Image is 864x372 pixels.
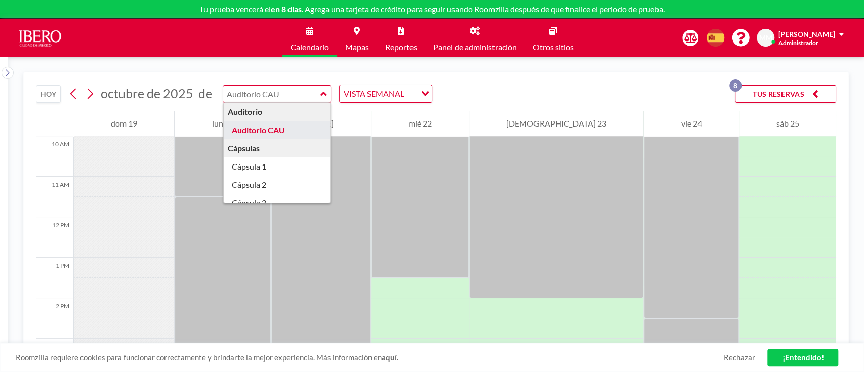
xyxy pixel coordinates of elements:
[36,298,73,339] div: 2 PM
[36,177,73,217] div: 11 AM
[36,136,73,177] div: 10 AM
[739,111,836,136] div: sáb 25
[340,85,432,102] div: Search for option
[224,194,331,212] div: Cápsula 3
[407,87,415,100] input: Search for option
[759,33,772,43] span: MM
[224,176,331,194] div: Cápsula 2
[198,86,212,101] span: de
[525,19,582,57] a: Otros sitios
[291,43,329,51] span: Calendario
[36,85,61,103] button: HOY
[36,217,73,258] div: 12 PM
[533,43,574,51] span: Otros sitios
[644,111,738,136] div: vie 24
[723,353,755,362] a: Rechazar
[175,111,270,136] div: lun 20
[382,353,398,362] a: aquí.
[224,103,331,121] div: Auditorio
[729,79,742,92] p: 8
[377,19,425,57] a: Reportes
[778,30,835,38] span: [PERSON_NAME]
[101,86,193,101] span: octubre de 2025
[469,111,643,136] div: [DEMOGRAPHIC_DATA] 23
[767,349,838,366] a: ¡Entendido!
[36,258,73,298] div: 1 PM
[282,19,337,57] a: Calendario
[345,43,369,51] span: Mapas
[385,43,417,51] span: Reportes
[337,19,377,57] a: Mapas
[224,121,331,139] div: Auditorio CAU
[371,111,468,136] div: mié 22
[16,353,723,362] span: Roomzilla requiere cookies para funcionar correctamente y brindarte la mejor experiencia. Más inf...
[224,157,331,176] div: Cápsula 1
[224,139,331,157] div: Cápsulas
[735,85,836,103] button: TUS RESERVAS8
[223,86,320,102] input: Auditorio CAU
[425,19,525,57] a: Panel de administración
[778,39,818,47] span: Administrador
[433,43,517,51] span: Panel de administración
[271,4,302,14] b: en 8 días
[342,87,406,100] span: VISTA SEMANAL
[74,111,174,136] div: dom 19
[16,28,64,48] img: organization-logo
